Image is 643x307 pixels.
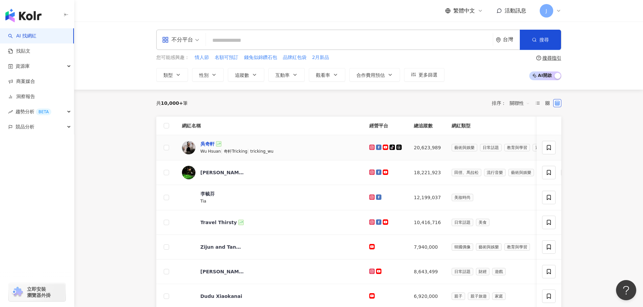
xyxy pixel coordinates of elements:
div: 吳奇軒 [200,141,215,147]
a: searchAI 找網紅 [8,33,36,39]
span: 活動訊息 [505,7,526,14]
button: 互動率 [268,68,305,82]
img: logo [5,9,42,22]
th: 網紅名稱 [177,117,364,135]
button: 追蹤數 [228,68,264,82]
img: KOL Avatar [182,141,195,154]
td: 8,643,499 [408,259,446,284]
span: 10,000+ [161,100,183,106]
a: 找貼文 [8,48,30,55]
span: 追蹤數 [235,72,249,78]
td: 12,199,037 [408,185,446,210]
td: 18,221,923 [408,160,446,185]
div: 李毓芬 [200,190,215,197]
button: 類型 [156,68,188,82]
span: 趨勢分析 [16,104,51,119]
span: rise [8,110,13,114]
span: 教育與學習 [504,144,530,151]
span: 情人節 [195,54,209,61]
button: 情人節 [194,54,209,61]
span: Tia [200,199,207,204]
a: KOL Avatar[PERSON_NAME] [PERSON_NAME] [182,166,359,179]
img: KOL Avatar [182,166,195,179]
span: environment [496,37,501,42]
span: 關聯性 [510,98,530,109]
a: 洞察報告 [8,93,35,100]
img: KOL Avatar [182,240,195,254]
span: 競品分析 [16,119,34,134]
a: KOL Avatar[PERSON_NAME] and [PERSON_NAME] [182,265,359,278]
td: 7,940,000 [408,235,446,259]
span: 財經 [476,268,489,275]
span: 2月新品 [312,54,329,61]
button: 名額可預訂 [214,54,239,61]
th: 總追蹤數 [408,117,446,135]
span: tricking_wu [250,149,274,154]
div: 搜尋指引 [542,55,561,61]
button: 品牌紅包袋 [283,54,307,61]
span: 互動率 [275,72,290,78]
div: Travel Thirsty [200,219,237,226]
span: 品牌紅包袋 [283,54,306,61]
span: 繁體中文 [453,7,475,14]
span: 日常話題 [452,219,473,226]
span: 教育與學習 [504,243,530,251]
div: Dudu Xiaokanai [200,293,242,300]
span: | [247,148,250,154]
a: 商案媒合 [8,78,35,85]
div: 排序： [492,98,534,109]
th: 網紅類型 [446,117,599,135]
a: chrome extension立即安裝 瀏覽器外掛 [9,283,65,301]
span: 藝術與娛樂 [476,243,502,251]
span: 合作費用預估 [356,72,385,78]
span: 更多篩選 [419,72,437,78]
span: 田徑、馬拉松 [452,169,481,176]
span: 您可能感興趣： [156,54,189,61]
span: | [221,148,224,154]
div: [PERSON_NAME] and [PERSON_NAME] [200,268,244,275]
button: 搜尋 [520,30,561,50]
span: 韓國偶像 [452,243,473,251]
td: 20,623,989 [408,135,446,160]
span: 奇軒Tricking [224,149,247,154]
div: Zijun and Tang San [200,244,244,250]
span: 日常話題 [452,268,473,275]
a: KOL Avatar吳奇軒Wu Hsuan|奇軒Tricking|tricking_wu [182,141,359,155]
a: KOL AvatarZijun and Tang San [182,240,359,254]
span: Wu Hsuan [200,149,221,154]
a: KOL AvatarTravel Thirsty [182,216,359,229]
span: 遊戲 [492,268,506,275]
span: 家庭 [492,293,506,300]
div: [PERSON_NAME] [PERSON_NAME] [200,169,244,176]
span: 類型 [163,72,173,78]
button: 合作費用預估 [349,68,400,82]
img: KOL Avatar [182,216,195,229]
span: 流行音樂 [484,169,506,176]
div: 共 筆 [156,100,188,106]
span: J [545,7,547,14]
button: 錢兔似錦鑽石包 [244,54,277,61]
span: 觀看率 [316,72,330,78]
div: 不分平台 [162,34,193,45]
button: 觀看率 [309,68,345,82]
td: 10,416,716 [408,210,446,235]
span: 資源庫 [16,59,30,74]
a: KOL AvatarDudu Xiaokanai [182,289,359,303]
span: 親子旅遊 [468,293,489,300]
img: chrome extension [11,287,24,298]
span: 運動 [533,144,546,151]
img: KOL Avatar [182,191,195,204]
span: 日常話題 [480,144,502,151]
div: BETA [36,109,51,115]
span: 立即安裝 瀏覽器外掛 [27,286,51,298]
a: KOL Avatar李毓芬Tia [182,190,359,205]
span: 性別 [199,72,209,78]
img: KOL Avatar [182,289,195,303]
button: 性別 [192,68,224,82]
th: 經營平台 [364,117,408,135]
span: appstore [162,36,169,43]
span: 美妝時尚 [452,194,473,201]
img: KOL Avatar [182,265,195,278]
div: 台灣 [503,37,520,42]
